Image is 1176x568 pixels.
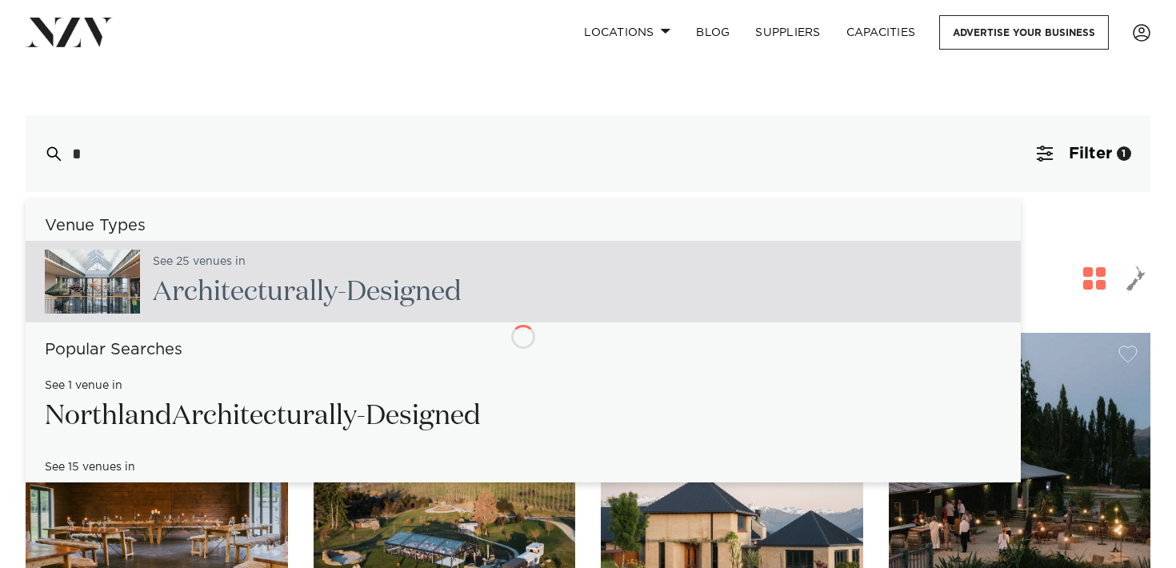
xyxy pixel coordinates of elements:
small: See 25 venues in [153,256,246,268]
img: nzv-logo.png [26,18,113,46]
span: d [155,402,172,430]
a: Locations [571,15,683,50]
div: 1 [1117,146,1131,161]
h2: Aucklan Architecturally-Designed [45,479,470,515]
img: d48pqfXNmBAaY7ISmgfgFsmfazQLlMsf5tP0RcsQ.jpg [45,250,140,314]
a: Advertise your business [939,15,1109,50]
h2: Architecturally- esigned [153,274,462,310]
h6: Venue Types [26,218,1021,234]
small: See 1 venue in [45,380,122,392]
small: See 15 venues in [45,462,135,474]
a: SUPPLIERS [742,15,833,50]
h6: Popular Searches [26,342,1021,358]
button: Filter1 [1018,115,1150,192]
span: Filter [1069,146,1112,162]
span: D [346,278,366,306]
h2: Northlan Architecturally-Designed [45,398,481,434]
a: BLOG [683,15,742,50]
a: Capacities [834,15,929,50]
